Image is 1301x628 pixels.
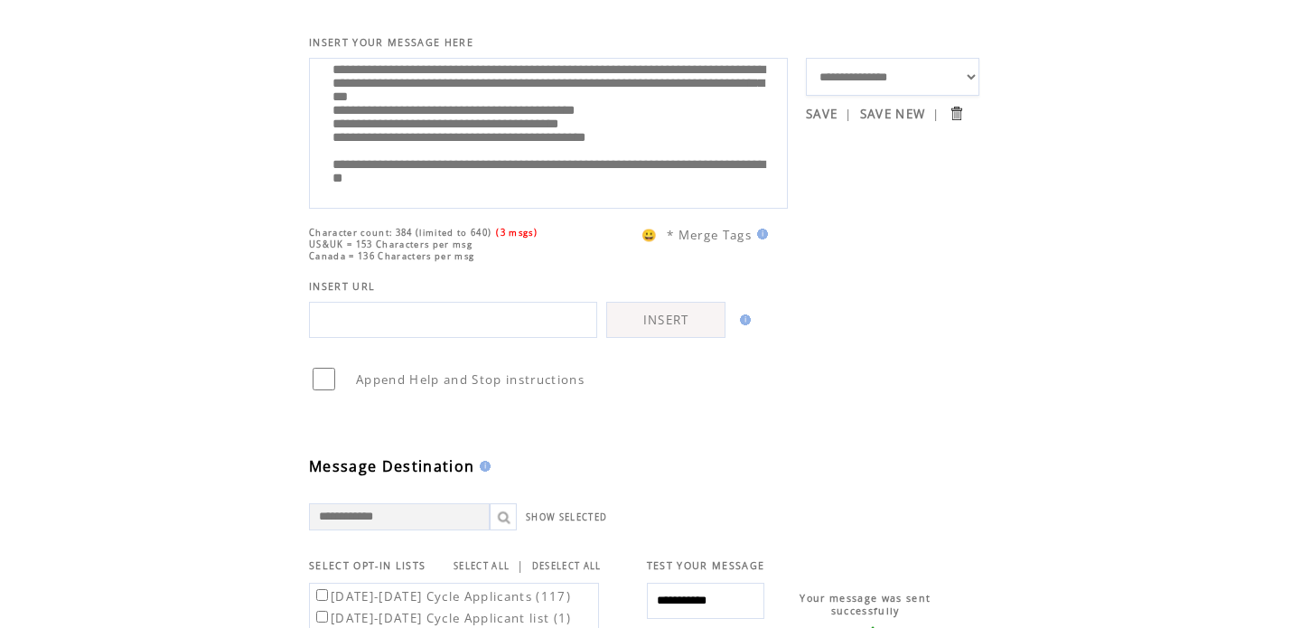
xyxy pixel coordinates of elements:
[454,560,510,572] a: SELECT ALL
[532,560,602,572] a: DESELECT ALL
[845,106,852,122] span: |
[474,461,491,472] img: help.gif
[606,302,725,338] a: INSERT
[800,592,931,617] span: Your message was sent successfully
[309,227,491,239] span: Character count: 384 (limited to 640)
[313,588,571,605] label: [DATE]-[DATE] Cycle Applicants (117)
[309,36,473,49] span: INSERT YOUR MESSAGE HERE
[309,239,473,250] span: US&UK = 153 Characters per msg
[948,105,965,122] input: Submit
[496,227,538,239] span: (3 msgs)
[309,559,426,572] span: SELECT OPT-IN LISTS
[860,106,926,122] a: SAVE NEW
[313,610,572,626] label: [DATE]-[DATE] Cycle Applicant list (1)
[641,227,658,243] span: 😀
[647,559,765,572] span: TEST YOUR MESSAGE
[356,371,585,388] span: Append Help and Stop instructions
[806,106,838,122] a: SAVE
[517,558,524,574] span: |
[526,511,607,523] a: SHOW SELECTED
[309,280,375,293] span: INSERT URL
[309,456,474,476] span: Message Destination
[309,250,474,262] span: Canada = 136 Characters per msg
[667,227,752,243] span: * Merge Tags
[752,229,768,239] img: help.gif
[932,106,940,122] span: |
[735,314,751,325] img: help.gif
[316,589,328,601] input: [DATE]-[DATE] Cycle Applicants (117)
[316,611,328,623] input: [DATE]-[DATE] Cycle Applicant list (1)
